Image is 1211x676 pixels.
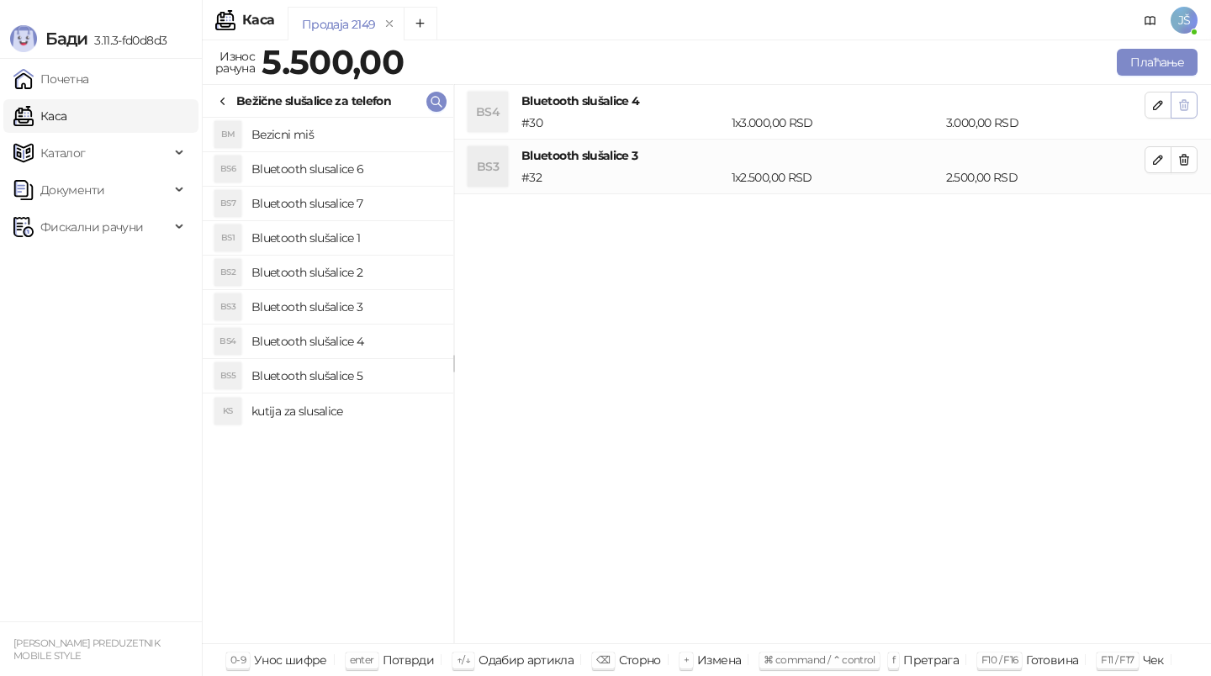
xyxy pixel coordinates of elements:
[251,121,440,148] h4: Bezicni miš
[251,190,440,217] h4: Bluetooth slusalice 7
[350,653,374,666] span: enter
[1137,7,1164,34] a: Документација
[596,653,610,666] span: ⌫
[1101,653,1134,666] span: F11 / F17
[40,210,143,244] span: Фискални рачуни
[457,653,470,666] span: ↑/↓
[13,62,89,96] a: Почетна
[214,293,241,320] div: BS3
[251,293,440,320] h4: Bluetooth slušalice 3
[518,114,728,132] div: # 30
[87,33,167,48] span: 3.11.3-fd0d8d3
[468,92,508,132] div: BS4
[214,328,241,355] div: BS4
[262,41,404,82] strong: 5.500,00
[40,136,86,170] span: Каталог
[728,168,943,187] div: 1 x 2.500,00 RSD
[1171,7,1198,34] span: JŠ
[251,156,440,182] h4: Bluetooth slusalice 6
[943,114,1148,132] div: 3.000,00 RSD
[684,653,689,666] span: +
[242,13,274,27] div: Каса
[1143,649,1164,671] div: Чек
[13,637,160,662] small: [PERSON_NAME] PREDUZETNIK MOBILE STYLE
[1117,49,1198,76] button: Плаћање
[468,146,508,187] div: BS3
[764,653,875,666] span: ⌘ command / ⌃ control
[251,398,440,425] h4: kutija za slusalice
[214,224,241,251] div: BS1
[943,168,1148,187] div: 2.500,00 RSD
[892,653,895,666] span: f
[981,653,1018,666] span: F10 / F16
[13,99,66,133] a: Каса
[378,17,400,31] button: remove
[214,362,241,389] div: BS5
[214,259,241,286] div: BS2
[697,649,741,671] div: Измена
[1026,649,1078,671] div: Готовина
[251,362,440,389] h4: Bluetooth slušalice 5
[251,224,440,251] h4: Bluetooth slušalice 1
[728,114,943,132] div: 1 x 3.000,00 RSD
[521,146,1145,165] h4: Bluetooth slušalice 3
[404,7,437,40] button: Add tab
[236,92,391,110] div: Bežične slušalice za telefon
[521,92,1145,110] h4: Bluetooth slušalice 4
[214,121,241,148] div: BM
[251,259,440,286] h4: Bluetooth slušalice 2
[45,29,87,49] span: Бади
[903,649,959,671] div: Претрага
[302,15,375,34] div: Продаја 2149
[230,653,246,666] span: 0-9
[518,168,728,187] div: # 32
[203,118,453,643] div: grid
[214,398,241,425] div: KS
[214,190,241,217] div: BS7
[10,25,37,52] img: Logo
[619,649,661,671] div: Сторно
[40,173,104,207] span: Документи
[254,649,327,671] div: Унос шифре
[383,649,435,671] div: Потврди
[214,156,241,182] div: BS6
[212,45,258,79] div: Износ рачуна
[251,328,440,355] h4: Bluetooth slušalice 4
[479,649,574,671] div: Одабир артикла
